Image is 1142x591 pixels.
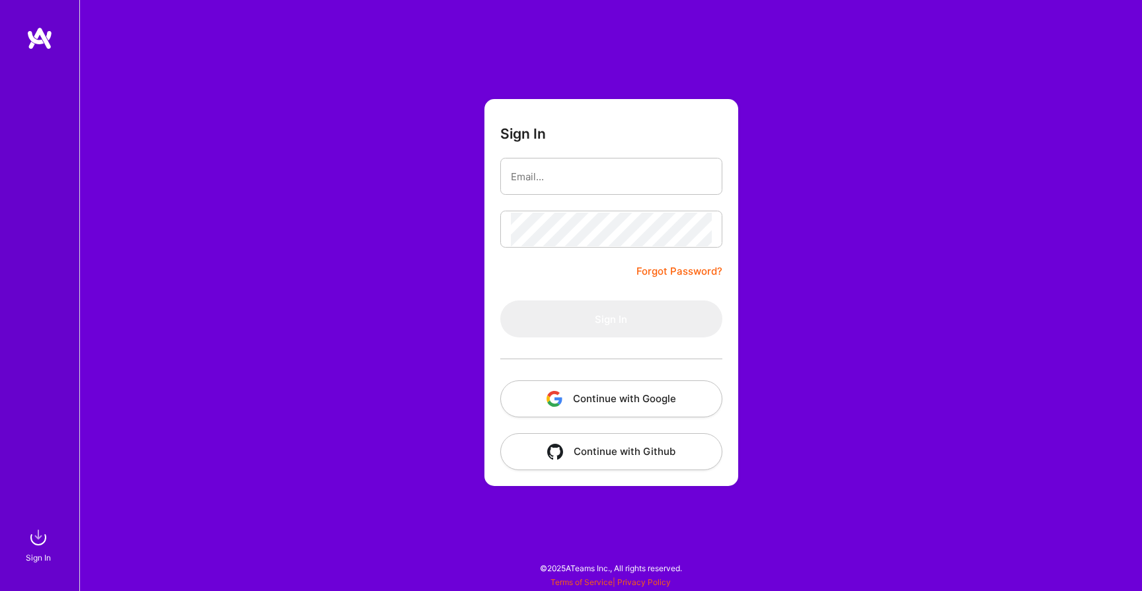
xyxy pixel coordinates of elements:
[28,524,52,565] a: sign inSign In
[617,577,671,587] a: Privacy Policy
[26,26,53,50] img: logo
[500,380,722,417] button: Continue with Google
[551,577,613,587] a: Terms of Service
[636,263,722,279] a: Forgot Password?
[26,551,51,565] div: Sign In
[500,125,546,142] h3: Sign In
[547,444,563,460] img: icon
[500,300,722,337] button: Sign In
[511,160,712,193] input: Email...
[551,577,671,587] span: |
[25,524,52,551] img: sign in
[79,551,1142,584] div: © 2025 ATeams Inc., All rights reserved.
[547,391,562,407] img: icon
[500,433,722,470] button: Continue with Github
